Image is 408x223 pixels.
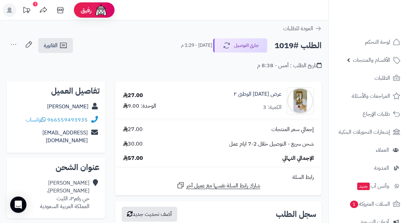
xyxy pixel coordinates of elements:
small: [DATE] - 1:29 م [181,42,212,49]
div: Open Intercom Messenger [10,197,26,213]
span: 57.00 [123,154,143,162]
h3: سجل الطلب [276,210,316,218]
img: 1758721780-IMG_0133-90x90.jpeg [287,87,313,114]
span: 30.00 [123,140,143,148]
span: الفاتورة [44,41,58,50]
a: العودة للطلبات [283,24,322,33]
span: إجمالي سعر المنتجات [271,126,314,133]
button: أضف تحديث جديد [122,207,177,222]
span: العملاء [376,145,389,155]
span: وآتس آب [356,181,389,191]
h2: تفاصيل العميل [12,87,100,95]
span: الإجمالي النهائي [282,154,314,162]
a: المدونة [333,160,404,176]
span: الطلبات [374,73,390,83]
span: السلات المتروكة [349,199,390,209]
a: طلبات الإرجاع [333,106,404,122]
span: 27.00 [123,126,143,133]
img: logo-2.png [362,19,402,33]
a: العملاء [333,142,404,158]
div: [PERSON_NAME] [PERSON_NAME]، حي رقم٣، الليث المملكة العربية السعودية [40,179,89,210]
span: طلبات الإرجاع [363,109,390,119]
a: 966559493935 [47,116,88,124]
a: واتساب [26,116,46,124]
span: شارك رابط السلة نفسها مع عميل آخر [186,182,260,190]
span: المراجعات والأسئلة [352,91,390,101]
span: الأقسام والمنتجات [353,55,390,65]
div: 27.00 [123,92,143,99]
a: إشعارات التحويلات البنكية [333,124,404,140]
span: رفيق [81,6,91,14]
span: العودة للطلبات [283,24,313,33]
a: السلات المتروكة1 [333,196,404,212]
span: جديد [357,183,370,190]
h2: الطلب #1019 [274,39,322,53]
a: المراجعات والأسئلة [333,88,404,104]
span: شحن سريع - التوصيل خلال 2-7 ايام عمل [229,140,314,148]
span: إشعارات التحويلات البنكية [339,127,390,137]
a: [EMAIL_ADDRESS][DOMAIN_NAME] [42,129,88,145]
a: وآتس آبجديد [333,178,404,194]
a: الفاتورة [38,38,73,53]
a: [PERSON_NAME] [47,103,88,111]
a: عرض [DATE] الوطنى ٢ [234,90,282,98]
div: 1 [33,2,38,6]
span: 1 [350,201,358,208]
a: الطلبات [333,70,404,86]
a: شارك رابط السلة نفسها مع عميل آخر [177,181,260,190]
a: تحديثات المنصة [18,3,35,19]
button: جاري التوصيل [213,38,267,53]
a: لوحة التحكم [333,34,404,50]
span: لوحة التحكم [365,37,390,47]
div: رابط السلة [118,173,319,181]
h2: عنوان الشحن [12,163,100,171]
div: الوحدة: 9.00 [123,102,156,110]
div: تاريخ الطلب : أمس - 8:38 م [257,62,322,70]
img: ai-face.png [94,3,108,17]
span: المدونة [374,163,389,173]
div: الكمية: 3 [263,104,282,111]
